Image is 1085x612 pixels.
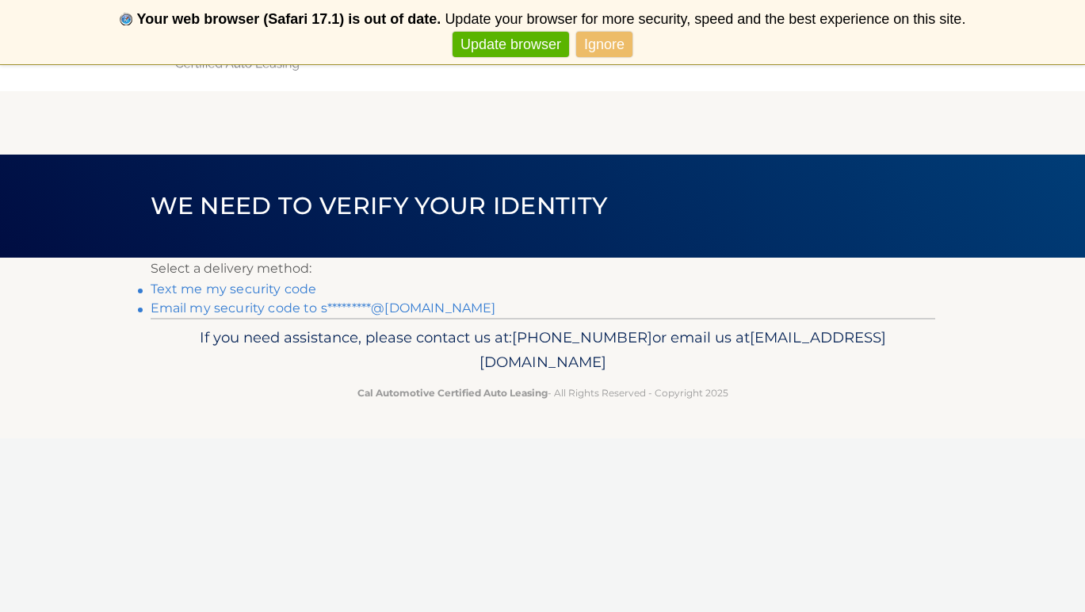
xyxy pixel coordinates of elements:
[161,325,925,376] p: If you need assistance, please contact us at: or email us at
[453,32,569,58] a: Update browser
[161,384,925,401] p: - All Rights Reserved - Copyright 2025
[357,387,548,399] strong: Cal Automotive Certified Auto Leasing
[137,11,441,27] b: Your web browser (Safari 17.1) is out of date.
[151,258,935,280] p: Select a delivery method:
[151,281,317,296] a: Text me my security code
[445,11,965,27] span: Update your browser for more security, speed and the best experience on this site.
[576,32,632,58] a: Ignore
[151,191,608,220] span: We need to verify your identity
[512,328,652,346] span: [PHONE_NUMBER]
[151,300,496,316] a: Email my security code to s*********@[DOMAIN_NAME]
